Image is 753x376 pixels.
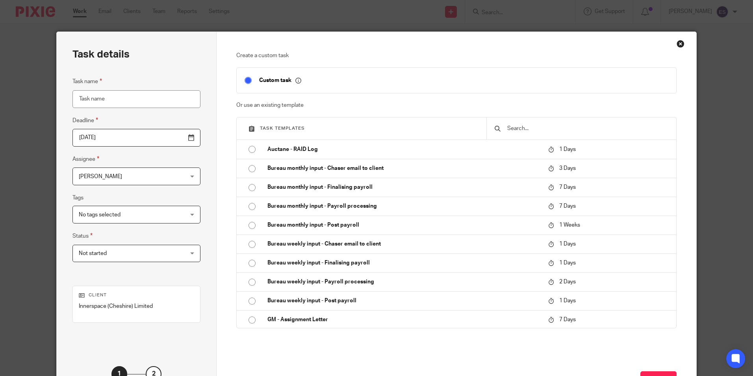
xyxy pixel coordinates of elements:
p: Bureau weekly input - Chaser email to client [267,240,540,248]
span: Task templates [260,126,305,130]
span: [PERSON_NAME] [79,174,122,179]
input: Search... [506,124,668,133]
p: Custom task [259,77,301,84]
label: Tags [72,194,83,202]
p: Create a custom task [236,52,676,60]
label: Assignee [72,154,99,164]
p: Innerspace (Cheshire) Limited [79,302,194,310]
span: 7 Days [559,203,576,209]
div: Close this dialog window [677,40,684,48]
p: Bureau monthly input - Post payroll [267,221,540,229]
h2: Task details [72,48,130,61]
span: Not started [79,251,107,256]
span: 7 Days [559,184,576,190]
input: Pick a date [72,129,200,147]
label: Deadline [72,116,98,125]
label: Status [72,231,93,240]
span: 7 Days [559,317,576,322]
p: Bureau monthly input - Chaser email to client [267,164,540,172]
span: 2 Days [559,279,576,285]
p: Bureau monthly input - Finalising payroll [267,183,540,191]
p: GM - Assignment Letter [267,316,540,324]
p: Bureau weekly input - Finalising payroll [267,259,540,267]
p: Client [79,292,194,298]
p: Bureau weekly input - Payroll processing [267,278,540,286]
span: 1 Days [559,260,576,266]
p: Bureau monthly input - Payroll processing [267,202,540,210]
p: Or use an existing template [236,101,676,109]
span: 1 Days [559,241,576,247]
p: Bureau weekly input - Post payroll [267,297,540,305]
span: No tags selected [79,212,121,218]
span: 1 Days [559,147,576,152]
span: 1 Days [559,298,576,303]
span: 3 Days [559,166,576,171]
p: Auctane - RAID Log [267,145,540,153]
input: Task name [72,90,200,108]
label: Task name [72,77,102,86]
span: 1 Weeks [559,222,580,228]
